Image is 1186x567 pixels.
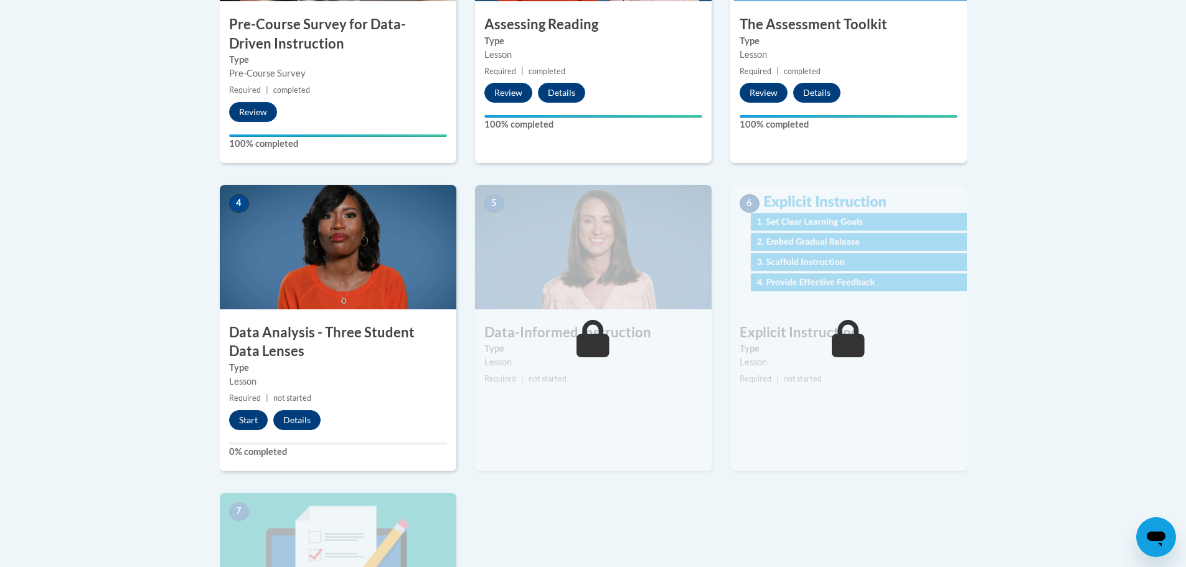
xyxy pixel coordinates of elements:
[740,355,958,369] div: Lesson
[776,67,779,76] span: |
[229,502,249,521] span: 7
[229,194,249,213] span: 4
[484,118,702,131] label: 100% completed
[740,118,958,131] label: 100% completed
[229,53,447,67] label: Type
[1136,517,1176,557] iframe: Button to launch messaging window
[273,393,311,403] span: not started
[273,410,321,430] button: Details
[229,375,447,388] div: Lesson
[740,194,760,213] span: 6
[229,102,277,122] button: Review
[229,361,447,375] label: Type
[740,34,958,48] label: Type
[740,374,771,383] span: Required
[484,115,702,118] div: Your progress
[229,410,268,430] button: Start
[475,323,712,342] h3: Data-Informed Instruction
[220,185,456,309] img: Course Image
[220,15,456,54] h3: Pre-Course Survey for Data-Driven Instruction
[484,34,702,48] label: Type
[776,374,779,383] span: |
[730,185,967,309] img: Course Image
[538,83,585,103] button: Details
[484,67,516,76] span: Required
[484,355,702,369] div: Lesson
[484,48,702,62] div: Lesson
[273,85,310,95] span: completed
[475,185,712,309] img: Course Image
[529,67,565,76] span: completed
[484,194,504,213] span: 5
[484,374,516,383] span: Required
[740,48,958,62] div: Lesson
[484,83,532,103] button: Review
[266,85,268,95] span: |
[521,67,524,76] span: |
[740,83,788,103] button: Review
[266,393,268,403] span: |
[784,67,821,76] span: completed
[229,445,447,459] label: 0% completed
[484,342,702,355] label: Type
[229,85,261,95] span: Required
[740,67,771,76] span: Required
[784,374,822,383] span: not started
[740,115,958,118] div: Your progress
[521,374,524,383] span: |
[220,323,456,362] h3: Data Analysis - Three Student Data Lenses
[793,83,840,103] button: Details
[229,67,447,80] div: Pre-Course Survey
[529,374,567,383] span: not started
[740,342,958,355] label: Type
[229,137,447,151] label: 100% completed
[475,15,712,34] h3: Assessing Reading
[229,134,447,137] div: Your progress
[730,323,967,342] h3: Explicit Instruction
[730,15,967,34] h3: The Assessment Toolkit
[229,393,261,403] span: Required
